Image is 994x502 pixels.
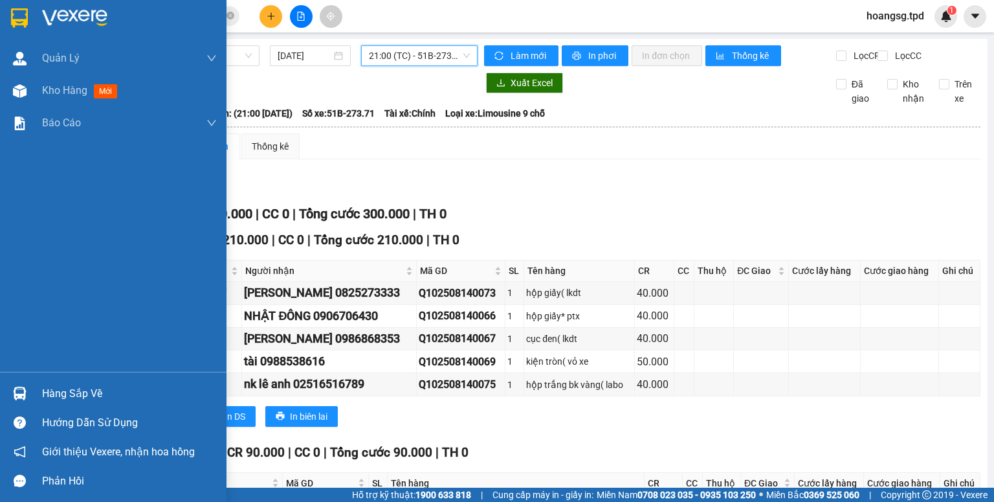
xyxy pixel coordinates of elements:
span: copyright [922,490,931,499]
span: CR 90.000 [227,445,285,460]
strong: 0369 525 060 [804,490,859,500]
th: Cước lấy hàng [795,473,865,494]
button: In đơn chọn [632,45,702,66]
th: CC [674,260,695,282]
th: Thu hộ [694,260,734,282]
span: Giới thiệu Vexere, nhận hoa hồng [42,444,195,460]
span: Loại xe: Limousine 9 chỗ [445,106,545,120]
span: Đã giao [846,77,878,106]
div: hộp giấy* ptx [526,309,632,323]
div: 1 [507,309,522,323]
span: In DS [225,409,245,424]
span: sync [494,51,505,62]
div: 40.000 [637,308,672,324]
div: Q102508140069 [419,354,503,370]
span: printer [276,411,285,422]
th: Tên hàng [524,260,635,282]
button: printerIn biên lai [265,406,338,427]
th: SL [505,260,524,282]
th: Cước giao hàng [861,260,939,282]
div: hộp giấy( lkdt [526,286,632,300]
div: Q102508140075 [419,376,503,393]
span: | [324,445,327,460]
div: 50.000 [637,354,672,370]
span: | [413,206,416,222]
button: downloadXuất Excel [486,73,563,93]
th: Thu hộ [703,473,741,494]
sup: 1 [947,6,956,15]
span: TH 0 [433,233,459,247]
span: Chuyến: (21:00 [DATE]) [198,106,293,120]
div: Thống kê [252,139,289,154]
span: CC 0 [278,233,304,247]
th: Tên hàng [388,473,645,494]
button: caret-down [964,5,986,28]
div: NHẬT ĐÔNG 0906706430 [244,307,414,325]
button: plus [260,5,282,28]
span: Báo cáo [42,115,81,131]
td: Q102508140073 [417,282,505,304]
span: file-add [296,12,305,21]
div: 1 [507,286,522,300]
span: printer [572,51,583,62]
span: hoangsg.tpd [856,8,934,24]
td: Q102508140069 [417,350,505,373]
span: 21:00 (TC) - 51B-273.71 [369,46,470,65]
button: printerIn phơi [562,45,628,66]
div: Phản hồi [42,472,217,491]
img: warehouse-icon [13,84,27,98]
span: Cung cấp máy in - giấy in: [492,488,593,502]
span: Tổng cước 210.000 [314,233,423,247]
th: CC [683,473,703,494]
span: close-circle [226,12,234,19]
span: CR 210.000 [204,233,269,247]
div: Q102508140073 [419,285,503,301]
span: Xuất Excel [511,76,553,90]
button: aim [320,5,342,28]
span: bar-chart [716,51,727,62]
img: warehouse-icon [13,387,27,400]
td: Q102508140066 [417,305,505,328]
button: printerIn DS [200,406,256,427]
span: Lọc CC [890,49,923,63]
span: Miền Nam [597,488,756,502]
div: [PERSON_NAME] 0825273333 [244,284,414,302]
div: 1 [507,332,522,346]
div: Q102508140066 [419,308,503,324]
th: Ghi chú [940,473,980,494]
div: 40.000 [637,376,672,393]
div: Hàng sắp về [42,384,217,404]
span: 1 [949,6,954,15]
button: syncLàm mới [484,45,558,66]
strong: 1900 633 818 [415,490,471,500]
th: CR [635,260,674,282]
span: question-circle [14,416,26,429]
button: file-add [290,5,313,28]
div: cục đen( lkdt [526,332,632,346]
span: Tổng cước 300.000 [299,206,410,222]
span: notification [14,446,26,458]
span: | [869,488,871,502]
span: ⚪️ [759,492,763,497]
th: Cước lấy hàng [789,260,861,282]
div: nk lê anh 02516516789 [244,375,414,393]
img: logo-vxr [11,8,28,28]
span: Trên xe [949,77,981,106]
span: Lọc CR [848,49,882,63]
span: In biên lai [290,409,327,424]
span: download [496,78,505,89]
div: Q102508140067 [419,330,503,347]
span: | [256,206,259,222]
span: TH 0 [419,206,447,222]
div: [PERSON_NAME] 0986868353 [244,330,414,348]
div: hộp trắng bk vàng( labo [526,378,632,392]
span: mới [94,84,117,98]
span: Mã GD [286,476,355,490]
input: 14/08/2025 [278,49,331,63]
div: kiện tròn( vỏ xe [526,354,632,369]
th: SL [369,473,388,494]
span: Mã GD [420,264,492,278]
div: 1 [507,378,522,392]
div: tài 0988538616 [244,352,414,371]
th: Ghi chú [939,260,980,282]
